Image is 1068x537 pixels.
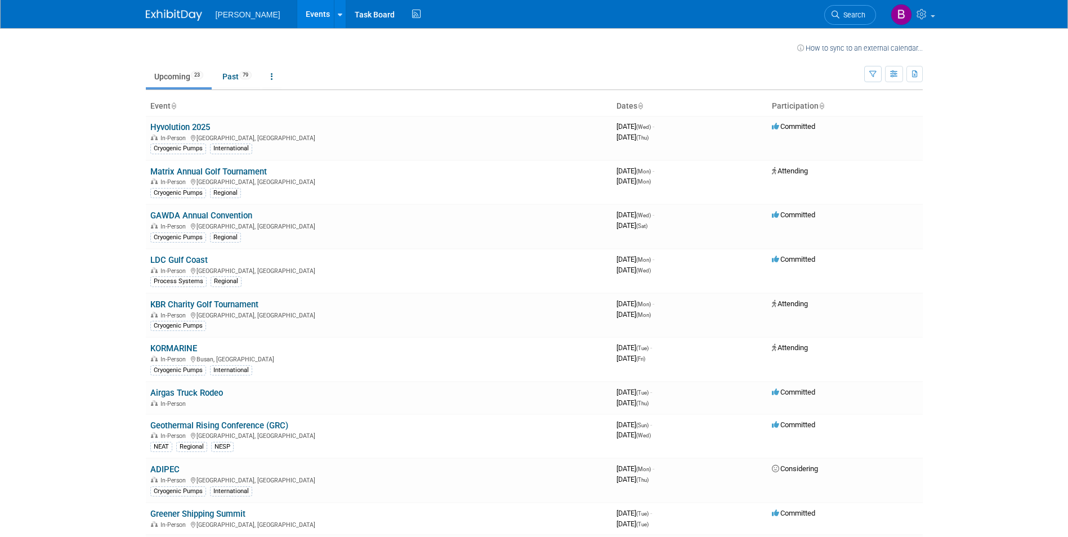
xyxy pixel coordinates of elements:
span: [DATE] [616,399,649,407]
span: (Tue) [636,521,649,527]
span: (Thu) [636,135,649,141]
span: (Wed) [636,212,651,218]
a: Past79 [214,66,260,87]
div: [GEOGRAPHIC_DATA], [GEOGRAPHIC_DATA] [150,431,607,440]
span: [DATE] [616,420,652,429]
span: (Sun) [636,422,649,428]
span: [DATE] [616,310,651,319]
span: (Thu) [636,400,649,406]
span: - [653,299,654,308]
span: (Mon) [636,466,651,472]
span: In-Person [160,521,189,529]
a: Sort by Participation Type [819,101,824,110]
div: [GEOGRAPHIC_DATA], [GEOGRAPHIC_DATA] [150,310,607,319]
img: In-Person Event [151,223,158,229]
a: Sort by Event Name [171,101,176,110]
span: [DATE] [616,520,649,528]
img: In-Person Event [151,356,158,361]
div: [GEOGRAPHIC_DATA], [GEOGRAPHIC_DATA] [150,520,607,529]
div: [GEOGRAPHIC_DATA], [GEOGRAPHIC_DATA] [150,133,607,142]
div: Regional [210,188,241,198]
div: [GEOGRAPHIC_DATA], [GEOGRAPHIC_DATA] [150,475,607,484]
div: Regional [176,442,207,452]
img: In-Person Event [151,135,158,140]
span: [DATE] [616,388,652,396]
div: Busan, [GEOGRAPHIC_DATA] [150,354,607,363]
div: [GEOGRAPHIC_DATA], [GEOGRAPHIC_DATA] [150,266,607,275]
img: In-Person Event [151,432,158,438]
img: In-Person Event [151,178,158,184]
span: Committed [772,211,815,219]
div: Cryogenic Pumps [150,232,206,243]
span: - [653,167,654,175]
span: - [653,122,654,131]
div: Cryogenic Pumps [150,188,206,198]
img: ExhibitDay [146,10,202,21]
span: [DATE] [616,211,654,219]
span: [DATE] [616,133,649,141]
span: In-Person [160,477,189,484]
span: - [650,509,652,517]
th: Event [146,97,612,116]
a: GAWDA Annual Convention [150,211,252,221]
span: In-Person [160,135,189,142]
span: (Wed) [636,432,651,438]
span: Committed [772,509,815,517]
span: [DATE] [616,299,654,308]
div: [GEOGRAPHIC_DATA], [GEOGRAPHIC_DATA] [150,177,607,186]
span: In-Person [160,400,189,408]
span: (Mon) [636,312,651,318]
th: Dates [612,97,767,116]
span: In-Person [160,356,189,363]
div: NEAT [150,442,172,452]
span: (Mon) [636,168,651,174]
a: Matrix Annual Golf Tournament [150,167,267,177]
a: Sort by Start Date [637,101,643,110]
div: International [210,365,252,375]
span: Considering [772,464,818,473]
span: Attending [772,299,808,308]
span: Search [839,11,865,19]
span: - [650,388,652,396]
span: [DATE] [616,255,654,263]
div: Cryogenic Pumps [150,321,206,331]
img: In-Person Event [151,267,158,273]
span: In-Person [160,178,189,186]
span: [DATE] [616,122,654,131]
span: In-Person [160,223,189,230]
span: (Thu) [636,477,649,483]
img: In-Person Event [151,521,158,527]
img: Brad Gholson [891,4,912,25]
span: [DATE] [616,221,647,230]
span: Attending [772,167,808,175]
a: Search [824,5,876,25]
img: In-Person Event [151,477,158,482]
span: (Fri) [636,356,645,362]
img: In-Person Event [151,400,158,406]
span: (Wed) [636,124,651,130]
div: [GEOGRAPHIC_DATA], [GEOGRAPHIC_DATA] [150,221,607,230]
div: International [210,144,252,154]
a: ADIPEC [150,464,180,475]
span: (Tue) [636,345,649,351]
span: [DATE] [616,509,652,517]
div: Regional [210,232,241,243]
span: (Sat) [636,223,647,229]
span: - [653,255,654,263]
span: [DATE] [616,354,645,363]
span: In-Person [160,432,189,440]
span: In-Person [160,312,189,319]
div: International [210,486,252,496]
th: Participation [767,97,923,116]
span: [DATE] [616,475,649,484]
span: - [653,464,654,473]
span: - [650,343,652,352]
a: Geothermal Rising Conference (GRC) [150,420,288,431]
span: [DATE] [616,431,651,439]
div: Cryogenic Pumps [150,144,206,154]
span: - [650,420,652,429]
div: NESP [211,442,234,452]
img: In-Person Event [151,312,158,317]
span: (Wed) [636,267,651,274]
span: In-Person [160,267,189,275]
